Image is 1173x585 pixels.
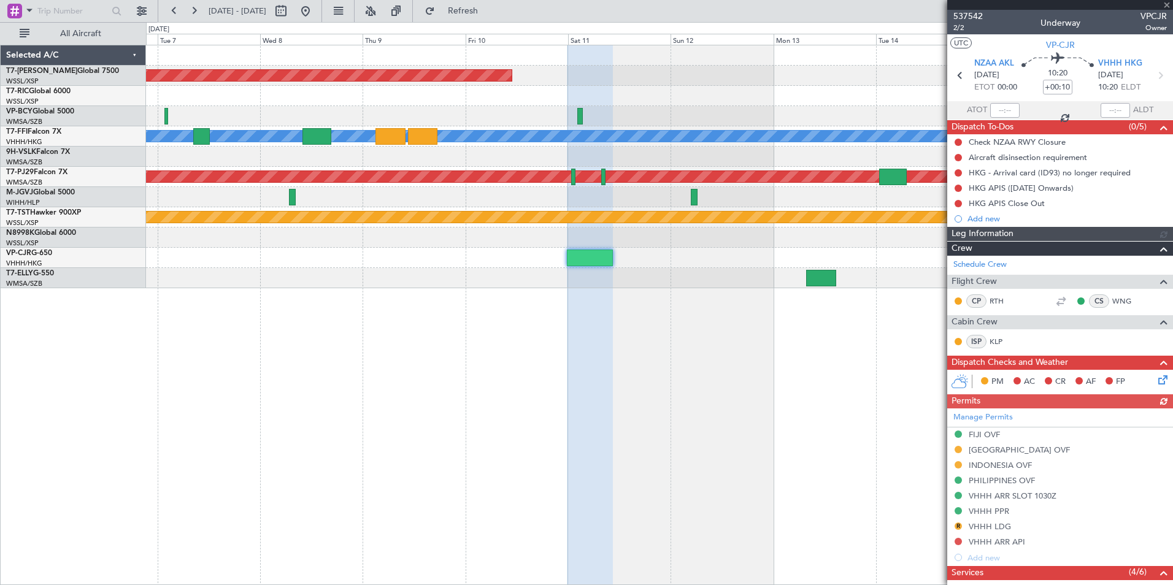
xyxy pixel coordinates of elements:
div: Add new [967,213,1167,224]
a: WIHH/HLP [6,198,40,207]
span: [DATE] [974,69,999,82]
a: RTH [990,296,1017,307]
a: T7-TSTHawker 900XP [6,209,81,216]
span: T7-PJ29 [6,169,34,176]
span: 2/2 [953,23,983,33]
span: [DATE] - [DATE] [209,6,266,17]
span: (4/6) [1129,565,1147,578]
span: NZAA AKL [974,58,1014,70]
span: PM [991,376,1004,388]
span: ATOT [967,104,987,117]
div: CS [1089,294,1109,308]
input: Trip Number [37,2,108,20]
span: VP-CJR [1046,39,1075,52]
a: VP-CJRG-650 [6,250,52,257]
span: (0/5) [1129,120,1147,133]
div: [DATE] [148,25,169,35]
span: CR [1055,376,1066,388]
div: Check NZAA RWY Closure [969,137,1066,147]
div: HKG APIS Close Out [969,198,1045,208]
span: ETOT [974,82,994,94]
span: T7-FFI [6,128,28,136]
span: Flight Crew [952,275,997,289]
a: KLP [990,336,1017,347]
a: M-JGVJGlobal 5000 [6,189,75,196]
a: WSSL/XSP [6,239,39,248]
a: WMSA/SZB [6,279,42,288]
span: Cabin Crew [952,315,998,329]
a: T7-PJ29Falcon 7X [6,169,67,176]
div: Aircraft disinsection requirement [969,152,1087,162]
div: HKG - Arrival card (ID93) no longer required [969,167,1131,178]
a: N8998KGlobal 6000 [6,229,76,237]
span: Dispatch Checks and Weather [952,356,1068,370]
a: WNG [1112,296,1140,307]
span: VHHH HKG [1098,58,1142,70]
span: T7-[PERSON_NAME] [6,67,77,75]
span: M-JGVJ [6,189,33,196]
a: T7-ELLYG-550 [6,270,54,277]
div: Sun 12 [671,34,773,45]
button: Refresh [419,1,493,21]
span: VPCJR [1140,10,1167,23]
span: T7-RIC [6,88,29,95]
div: Tue 7 [158,34,260,45]
button: All Aircraft [13,24,133,44]
div: Underway [1040,17,1080,29]
a: WSSL/XSP [6,97,39,106]
button: UTC [950,37,972,48]
div: HKG APIS ([DATE] Onwards) [969,183,1074,193]
span: T7-ELLY [6,270,33,277]
div: Thu 9 [363,34,465,45]
a: WMSA/SZB [6,158,42,167]
div: Tue 14 [876,34,979,45]
span: AC [1024,376,1035,388]
span: FP [1116,376,1125,388]
span: Crew [952,242,972,256]
a: WMSA/SZB [6,117,42,126]
div: Sat 11 [568,34,671,45]
a: Schedule Crew [953,259,1007,271]
a: T7-[PERSON_NAME]Global 7500 [6,67,119,75]
a: VHHH/HKG [6,259,42,268]
span: 9H-VSLK [6,148,36,156]
div: CP [966,294,986,308]
div: Mon 13 [774,34,876,45]
span: ELDT [1121,82,1140,94]
a: WSSL/XSP [6,77,39,86]
a: T7-FFIFalcon 7X [6,128,61,136]
span: AF [1086,376,1096,388]
span: 537542 [953,10,983,23]
span: Refresh [437,7,489,15]
a: 9H-VSLKFalcon 7X [6,148,70,156]
span: Dispatch To-Dos [952,120,1013,134]
span: 10:20 [1048,67,1067,80]
span: 00:00 [998,82,1017,94]
div: ISP [966,335,986,348]
span: VP-BCY [6,108,33,115]
a: T7-RICGlobal 6000 [6,88,71,95]
span: VP-CJR [6,250,31,257]
div: Wed 8 [260,34,363,45]
span: [DATE] [1098,69,1123,82]
a: WSSL/XSP [6,218,39,227]
span: Owner [1140,23,1167,33]
span: All Aircraft [32,29,129,38]
span: 10:20 [1098,82,1118,94]
a: VP-BCYGlobal 5000 [6,108,74,115]
span: T7-TST [6,209,30,216]
a: VHHH/HKG [6,137,42,147]
a: WMSA/SZB [6,178,42,187]
span: Services [952,566,983,580]
span: ALDT [1133,104,1153,117]
span: N8998K [6,229,34,237]
div: Fri 10 [466,34,568,45]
